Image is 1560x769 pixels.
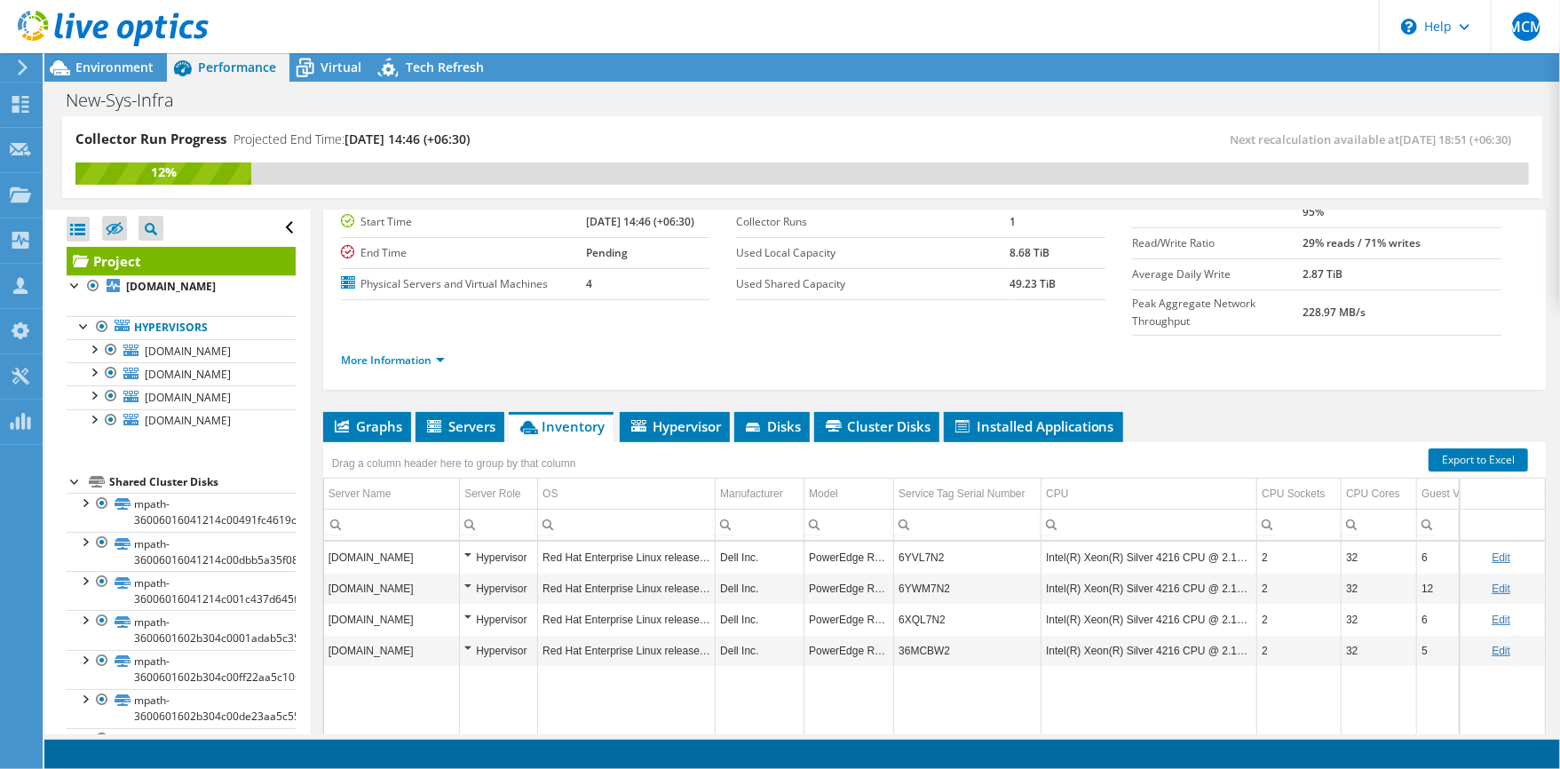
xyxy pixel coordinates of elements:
[899,483,1025,504] div: Service Tag Serial Number
[75,163,251,182] div: 12%
[1421,483,1501,504] div: Guest VM Count
[736,244,1010,262] label: Used Local Capacity
[586,276,592,291] b: 4
[804,542,894,573] td: Column Model, Value PowerEdge R740
[538,635,716,666] td: Column OS, Value Red Hat Enterprise Linux release 8.6
[629,417,721,435] span: Hypervisor
[344,131,470,147] span: [DATE] 14:46 (+06:30)
[1257,542,1342,573] td: Column CPU Sockets, Value 2
[464,483,520,504] div: Server Role
[1417,604,1520,635] td: Column Guest VM Count, Value 6
[894,479,1041,510] td: Service Tag Serial Number Column
[1492,583,1510,595] a: Edit
[1257,509,1342,540] td: Column CPU Sockets, Filter cell
[716,542,804,573] td: Column Manufacturer, Value Dell Inc.
[460,604,538,635] td: Column Server Role, Value Hypervisor
[1132,266,1303,283] label: Average Daily Write
[67,385,296,408] a: [DOMAIN_NAME]
[804,604,894,635] td: Column Model, Value PowerEdge R740
[1010,276,1056,291] b: 49.23 TiB
[67,339,296,362] a: [DOMAIN_NAME]
[1417,542,1520,573] td: Column Guest VM Count, Value 6
[894,573,1041,604] td: Column Service Tag Serial Number, Value 6YWM7N2
[1512,12,1540,41] span: MCM
[804,635,894,666] td: Column Model, Value PowerEdge R740
[145,344,231,359] span: [DOMAIN_NAME]
[198,59,276,75] span: Performance
[736,213,1010,231] label: Collector Runs
[67,362,296,385] a: [DOMAIN_NAME]
[1342,509,1417,540] td: Column CPU Cores, Filter cell
[1303,235,1421,250] b: 29% reads / 71% writes
[460,635,538,666] td: Column Server Role, Value Hypervisor
[1401,19,1417,35] svg: \n
[1342,542,1417,573] td: Column CPU Cores, Value 32
[1041,604,1257,635] td: Column CPU, Value Intel(R) Xeon(R) Silver 4216 CPU @ 2.10GHz
[804,509,894,540] td: Column Model, Filter cell
[809,483,838,504] div: Model
[716,635,804,666] td: Column Manufacturer, Value Dell Inc.
[67,409,296,432] a: [DOMAIN_NAME]
[953,417,1114,435] span: Installed Applications
[716,509,804,540] td: Column Manufacturer, Filter cell
[126,279,216,294] b: [DOMAIN_NAME]
[1303,183,1496,219] b: 3317 at [GEOGRAPHIC_DATA], 1977 at 95%
[538,542,716,573] td: Column OS, Value Red Hat Enterprise Linux release 8.6
[823,417,930,435] span: Cluster Disks
[67,571,296,610] a: mpath-36006016041214c001c437d645ff31abe
[1429,448,1528,472] a: Export to Excel
[538,573,716,604] td: Column OS, Value Red Hat Enterprise Linux release 8.6
[1041,542,1257,573] td: Column CPU, Value Intel(R) Xeon(R) Silver 4216 CPU @ 2.10GHz
[1342,604,1417,635] td: Column CPU Cores, Value 32
[145,390,231,405] span: [DOMAIN_NAME]
[743,417,801,435] span: Disks
[329,483,392,504] div: Server Name
[894,509,1041,540] td: Column Service Tag Serial Number, Filter cell
[1417,573,1520,604] td: Column Guest VM Count, Value 12
[720,483,783,504] div: Manufacturer
[341,213,587,231] label: Start Time
[341,244,587,262] label: End Time
[67,689,296,728] a: mpath-3600601602b304c00de23aa5c552da782
[586,245,628,260] b: Pending
[324,542,460,573] td: Column Server Name, Value rhev-01.apollo-towers.com
[332,417,402,435] span: Graphs
[1010,214,1016,229] b: 1
[67,275,296,298] a: [DOMAIN_NAME]
[1132,295,1303,330] label: Peak Aggregate Network Throughput
[538,479,716,510] td: OS Column
[67,532,296,571] a: mpath-36006016041214c00dbb5a35f08dfe952
[1417,635,1520,666] td: Column Guest VM Count, Value 5
[321,59,361,75] span: Virtual
[67,650,296,689] a: mpath-3600601602b304c00ff22aa5c10f83dfd
[1262,483,1325,504] div: CPU Sockets
[341,353,445,368] a: More Information
[67,247,296,275] a: Project
[1399,131,1511,147] span: [DATE] 18:51 (+06:30)
[67,493,296,532] a: mpath-36006016041214c00491fc4619c3d3dc5
[1046,483,1068,504] div: CPU
[586,214,694,229] b: [DATE] 14:46 (+06:30)
[1342,573,1417,604] td: Column CPU Cores, Value 32
[1041,479,1257,510] td: CPU Column
[1346,483,1400,504] div: CPU Cores
[1257,635,1342,666] td: Column CPU Sockets, Value 2
[464,578,533,599] div: Hypervisor
[67,728,296,767] a: mpath-3600601602b304c005823aa5c2f3e6199
[1010,245,1049,260] b: 8.68 TiB
[460,509,538,540] td: Column Server Role, Filter cell
[341,275,587,293] label: Physical Servers and Virtual Machines
[736,275,1010,293] label: Used Shared Capacity
[1257,573,1342,604] td: Column CPU Sockets, Value 2
[518,417,605,435] span: Inventory
[1230,131,1520,147] span: Next recalculation available at
[804,573,894,604] td: Column Model, Value PowerEdge R740
[67,610,296,649] a: mpath-3600601602b304c0001adab5c355bed9d
[804,479,894,510] td: Model Column
[234,130,470,149] h4: Projected End Time:
[1041,509,1257,540] td: Column CPU, Filter cell
[58,91,202,110] h1: New-Sys-Infra
[324,635,460,666] td: Column Server Name, Value rhev-04.apollo-towers.com
[145,367,231,382] span: [DOMAIN_NAME]
[464,609,533,630] div: Hypervisor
